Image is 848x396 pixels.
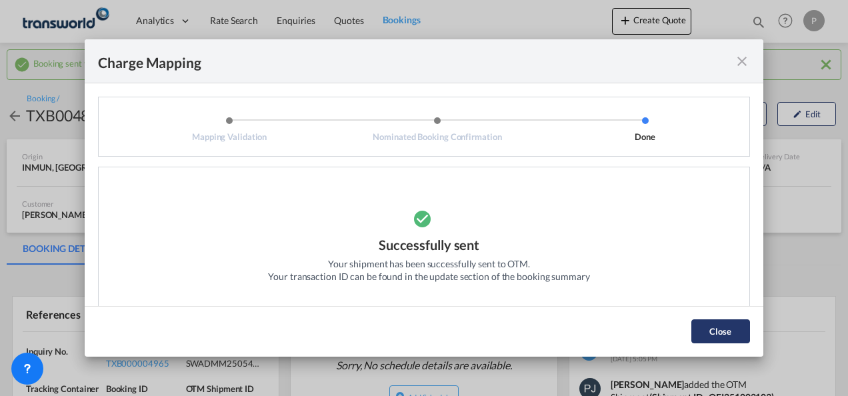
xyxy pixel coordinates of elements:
li: Done [541,116,749,143]
body: Editor, editor12 [13,13,231,27]
li: Mapping Validation [125,116,333,143]
md-dialog: Mapping ValidationNominated Booking ... [85,39,763,356]
md-icon: icon-close fg-AAA8AD cursor [734,53,750,69]
button: Close [691,319,750,343]
md-icon: icon-checkbox-marked-circle [413,202,446,235]
li: Nominated Booking Confirmation [333,116,541,143]
div: Successfully sent [379,235,479,257]
div: Your shipment has been successfully sent to OTM. [328,257,530,271]
div: Charge Mapping [98,53,201,69]
div: Your transaction ID can be found in the update section of the booking summary [268,270,589,283]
